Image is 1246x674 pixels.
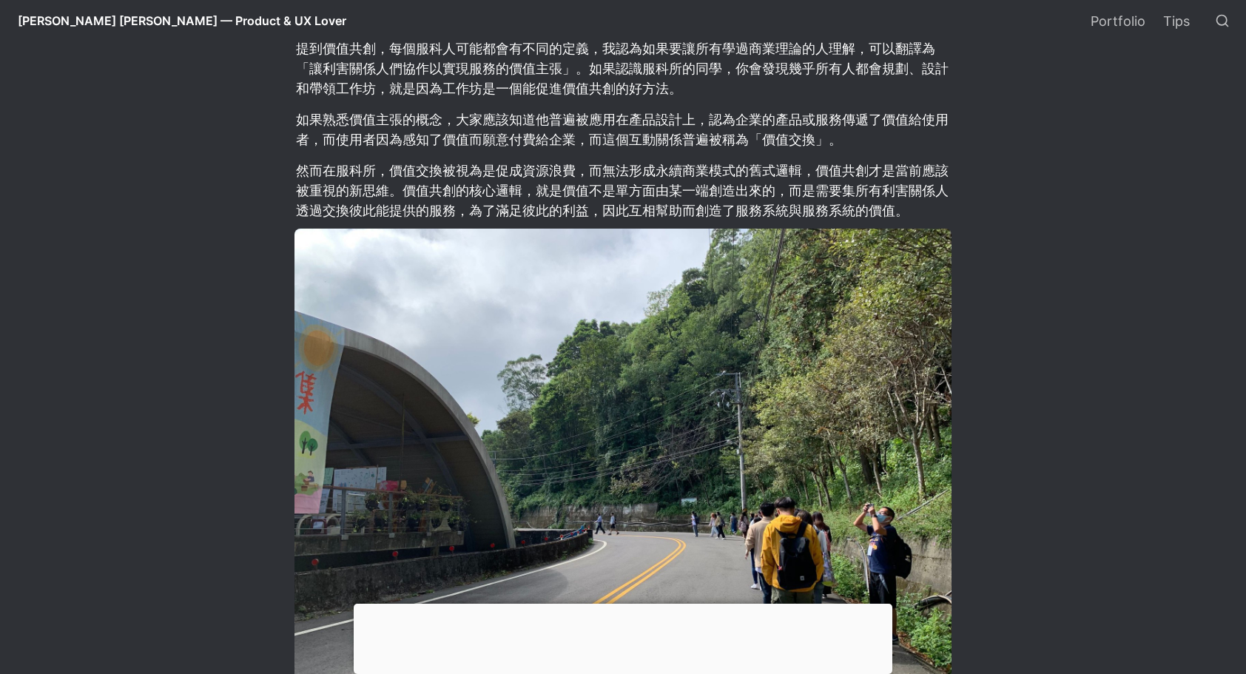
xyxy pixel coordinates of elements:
[294,107,952,152] p: 如果熟悉價值主張的概念，大家應該知道他普遍被應用在產品設計上，認為企業的產品或服務傳遞了價值給使用者，而使用者因為感知了價值而願意付費給企業，而這個互動關係普遍被稱為「價值交換」。
[294,36,952,101] p: 提到價值共創，每個服科人可能都會有不同的定義，我認為如果要讓所有學過商業理論的人理解，可以翻譯為「讓利害關係人們協作以實現服務的價值主張」。如果認識服科所的同學，你會發現幾乎所有人都會規劃、設計...
[18,13,346,28] span: [PERSON_NAME] [PERSON_NAME] — Product & UX Lover
[354,604,892,670] iframe: Advertisement
[294,158,952,223] p: 然而在服科所，價值交換被視為是促成資源浪費，而無法形成永續商業模式的舊式邏輯，價值共創才是當前應該被重視的新思維。價值共創的核心邏輯，就是價值不是單方面由某一端創造出來的，而是需要集所有利害關係...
